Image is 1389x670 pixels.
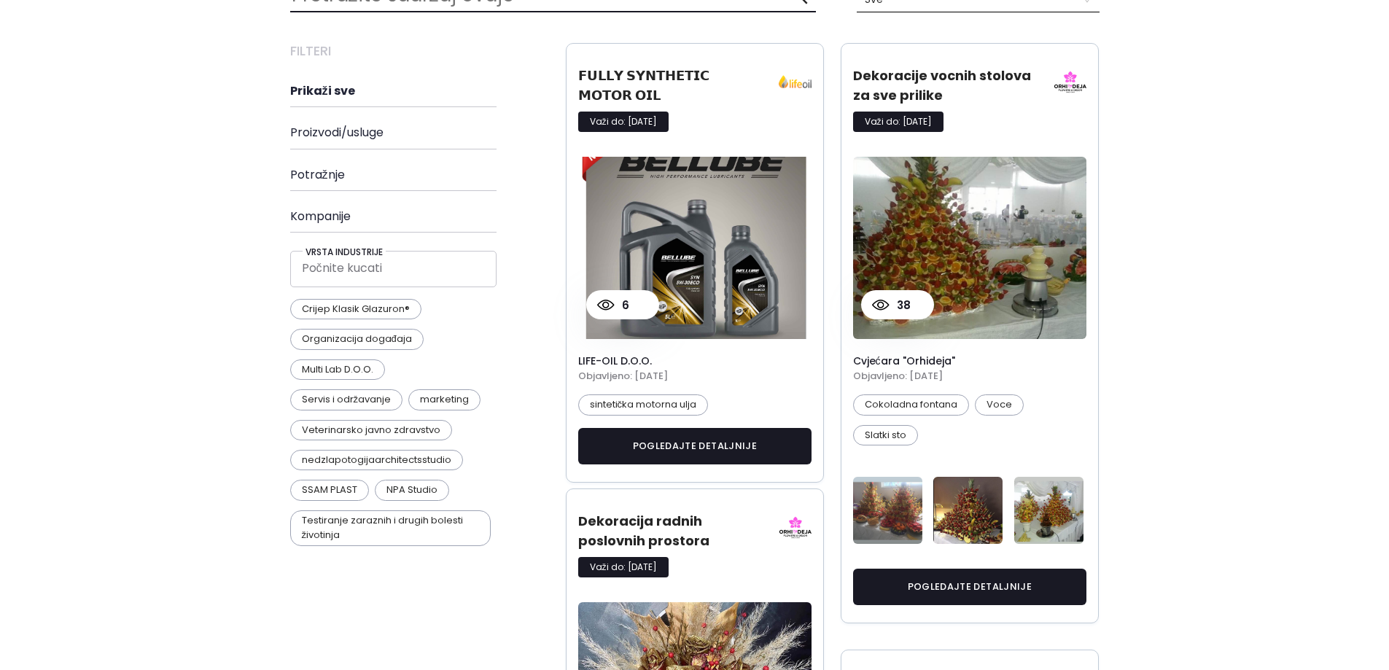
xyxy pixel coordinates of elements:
p: Multi Lab D.O.O. [290,359,385,380]
p: Slatki sto [853,425,918,445]
h4: LIFE-OIL d.o.o. [578,355,812,367]
h3: Filteri [290,43,549,59]
img: view count [597,300,615,311]
p: 6 [615,297,629,314]
p: Cokoladna fontana [853,394,969,415]
p: Važi do: [DATE] [578,557,669,577]
h4: Cvjećara "Orhideja" [853,355,1087,367]
img: Error [853,477,922,544]
p: SSAM PLAST [290,480,369,500]
h3: Dekoracija radnih poslovnih prostora [578,511,766,550]
img: product card [578,157,812,339]
button: pogledajte detaljnije [853,569,1087,605]
h4: Prikaži sve [290,84,549,98]
p: Voce [975,394,1024,415]
p: Crijep Klasik Glazuron® [290,299,421,319]
h3: 𝗙𝗨𝗟𝗟𝗬 𝗦𝗬𝗡𝗧𝗛𝗘𝗧𝗜𝗖 𝗠𝗢𝗧𝗢𝗥 𝗢𝗜𝗟 [578,66,766,105]
h4: Proizvodi/usluge [290,125,549,139]
p: NPA Studio [375,480,449,500]
p: Važi do: [DATE] [578,112,669,132]
p: Važi do: [DATE] [853,112,943,132]
p: Veterinarsko javno zdravstvo [290,420,452,440]
h4: Kompanije [290,209,549,223]
p: marketing [408,389,480,410]
h4: Potražnje [290,168,549,182]
h5: Objavljeno: [DATE] [853,369,1087,383]
img: view count [872,300,890,311]
button: pogledajte detaljnije [578,428,812,464]
p: Organizacija događaja [290,329,424,349]
p: Testiranje zaraznih i drugih bolesti životinja [290,510,491,546]
img: product card [853,157,1087,339]
h5: Objavljeno: [DATE] [578,369,812,383]
p: Servis i održavanje [290,389,403,410]
img: Error [933,477,1003,544]
h3: Dekoracije vocnih stolova za sve prilike [853,66,1040,105]
p: nedzlapotogijaarchitectsstudio [290,450,463,470]
p: 38 [890,297,911,314]
h5: Vrsta industrije [303,247,386,257]
img: Error [1014,477,1083,544]
p: sintetička motorna ulja [578,394,709,415]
